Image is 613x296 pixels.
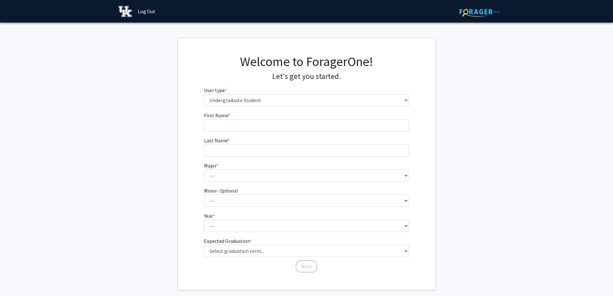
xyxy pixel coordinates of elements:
label: Year [204,212,215,220]
label: Expected Graduation [204,237,252,245]
iframe: Chat [5,267,27,291]
label: User type [204,86,227,94]
img: ForagerOne Logo [460,7,500,17]
label: Minor [204,187,238,195]
label: Major [204,162,218,169]
img: University of Kentucky Logo [118,6,132,17]
h1: Welcome to ForagerOne! [204,54,409,69]
button: Next [296,260,317,272]
span: First Name [204,112,228,119]
h4: Let's get you started. [204,72,409,81]
i: - Optional [217,187,238,194]
span: Last Name [204,137,228,144]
